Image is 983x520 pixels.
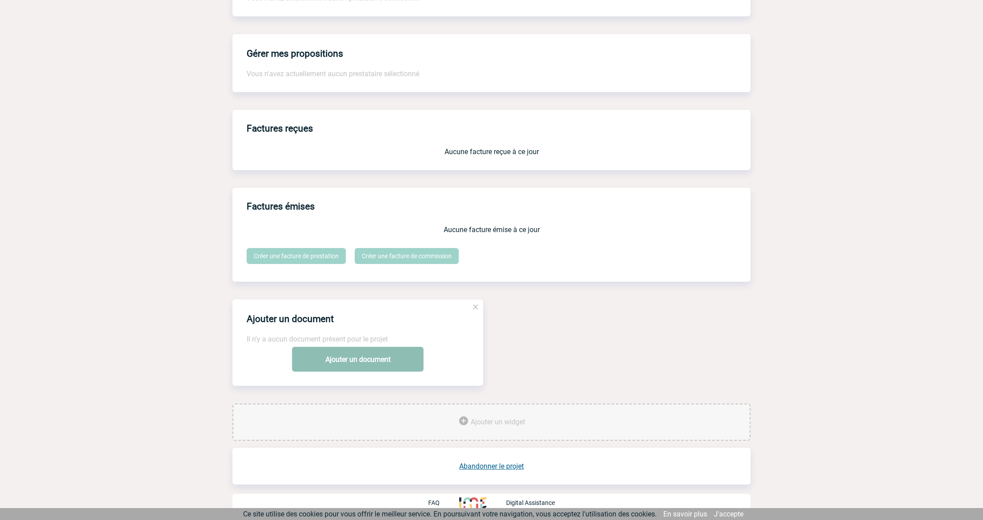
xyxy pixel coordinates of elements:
h4: Ajouter un document [247,314,334,324]
a: Ajouter un document [292,347,424,372]
h3: Factures reçues [247,117,751,140]
h4: Gérer mes propositions [247,48,343,59]
p: FAQ [428,499,440,506]
span: Ce site utilise des cookies pour vous offrir le meilleur service. En poursuivant votre navigation... [243,510,657,518]
div: Ajouter des outils d'aide à la gestion de votre événement [232,404,751,441]
a: Créer une facture de commission [355,248,459,264]
a: Abandonner le projet [459,462,524,470]
p: Il n'y a aucun document présent pour le projet [247,335,483,343]
a: Créer une facture de prestation [247,248,346,264]
p: Aucune facture reçue à ce jour [247,147,736,156]
p: Digital Assistance [506,499,555,506]
p: Vous n'avez actuellement aucun prestataire sélectionné [247,70,736,78]
a: J'accepte [714,510,743,518]
a: En savoir plus [663,510,707,518]
h3: Factures émises [247,195,751,218]
p: Aucune facture émise à ce jour [247,225,736,234]
a: FAQ [428,498,459,507]
img: http://www.idealmeetingsevents.fr/ [459,497,487,508]
span: Ajouter un widget [471,418,525,426]
img: close.png [472,303,480,311]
